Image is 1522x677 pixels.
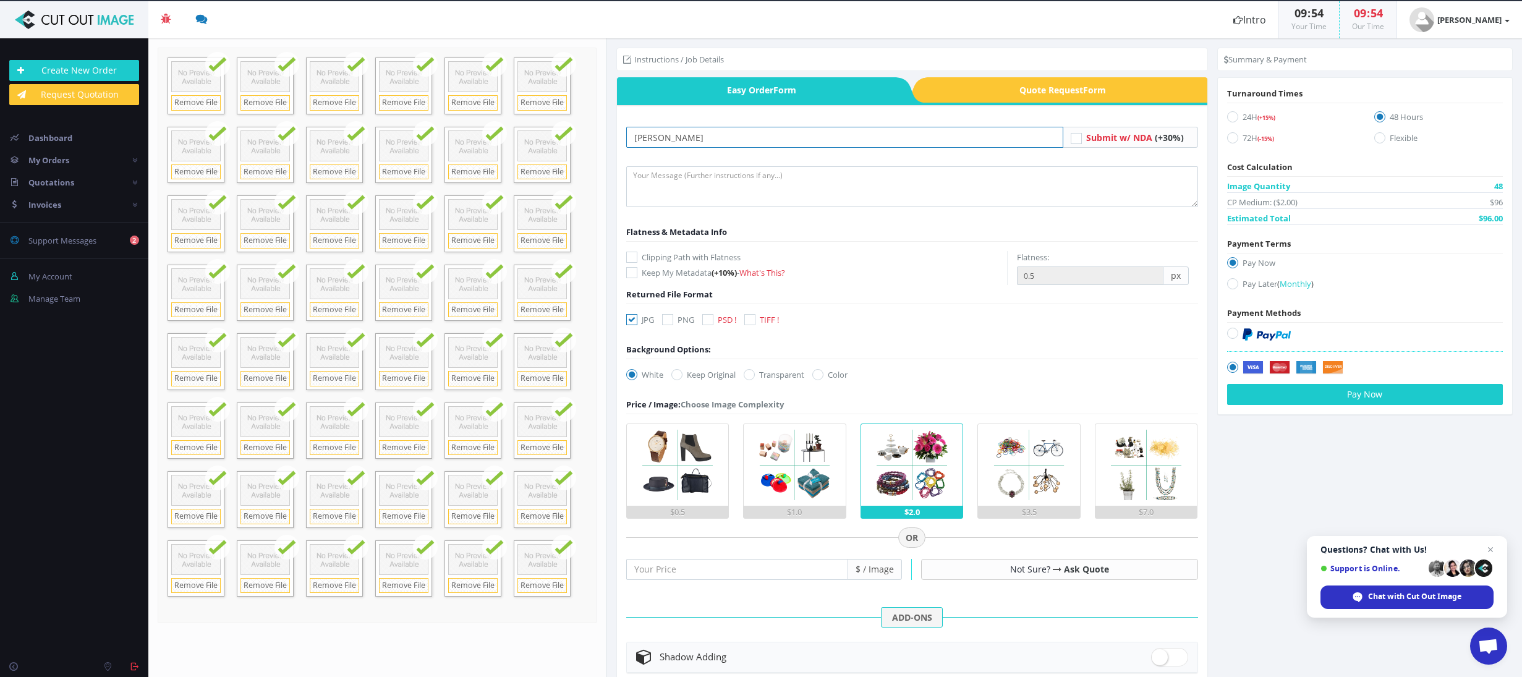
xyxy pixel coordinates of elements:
[28,293,80,304] span: Manage Team
[1227,278,1503,294] label: Pay Later
[1291,21,1327,32] small: Your Time
[1243,328,1291,341] img: PayPal
[1227,180,1290,192] span: Image Quantity
[1371,6,1383,20] span: 54
[379,578,428,594] a: Remove File
[448,302,498,318] a: Remove File
[1155,132,1184,143] span: (+30%)
[1257,132,1274,143] a: (-15%)
[1086,132,1184,143] a: Submit w/ NDA (+30%)
[28,235,96,246] span: Support Messages
[517,233,567,249] a: Remove File
[1311,6,1324,20] span: 54
[310,509,359,524] a: Remove File
[9,11,139,29] img: Cut Out Image
[171,233,221,249] a: Remove File
[28,199,61,210] span: Invoices
[626,251,1008,263] label: Clipping Path with Flatness
[240,578,290,594] a: Remove File
[171,95,221,111] a: Remove File
[240,233,290,249] a: Remove File
[1227,196,1298,208] span: CP Medium: ($2.00)
[310,95,359,111] a: Remove File
[718,314,736,325] span: PSD !
[1352,21,1384,32] small: Our Time
[240,164,290,180] a: Remove File
[379,95,428,111] a: Remove File
[1227,161,1293,172] span: Cost Calculation
[379,371,428,386] a: Remove File
[448,371,498,386] a: Remove File
[1277,278,1314,289] a: (Monthly)
[623,53,724,66] li: Instructions / Job Details
[1479,212,1503,224] span: $96.00
[627,506,728,518] div: $0.5
[1320,545,1494,555] span: Questions? Chat with Us!
[1490,196,1503,208] span: $96
[1374,132,1503,148] label: Flexible
[1227,257,1503,273] label: Pay Now
[171,302,221,318] a: Remove File
[881,607,943,628] span: ADD-ONS
[517,302,567,318] a: Remove File
[379,509,428,524] a: Remove File
[1366,6,1371,20] span: :
[754,424,836,506] img: 2.png
[310,233,359,249] a: Remove File
[739,267,785,278] a: What's This?
[310,440,359,456] a: Remove File
[1307,6,1311,20] span: :
[1470,628,1507,665] a: Open chat
[1227,111,1356,127] label: 24H
[1257,114,1275,122] span: (+15%)
[848,559,902,580] span: $ / Image
[760,314,779,325] span: TIFF !
[240,95,290,111] a: Remove File
[1397,1,1522,38] a: [PERSON_NAME]
[626,559,848,580] input: Your Price
[988,424,1070,506] img: 4.png
[1227,212,1291,224] span: Estimated Total
[626,343,711,356] div: Background Options:
[171,371,221,386] a: Remove File
[310,578,359,594] a: Remove File
[1243,361,1343,375] img: Securely by Stripe
[1086,132,1152,143] span: Submit w/ NDA
[1257,135,1274,143] span: (-15%)
[927,77,1207,103] a: Quote RequestForm
[171,509,221,524] a: Remove File
[712,267,737,278] span: (+10%)
[626,266,1008,279] label: Keep My Metadata -
[171,164,221,180] a: Remove File
[171,578,221,594] a: Remove File
[379,164,428,180] a: Remove File
[379,233,428,249] a: Remove File
[1354,6,1366,20] span: 09
[9,84,139,105] a: Request Quotation
[871,424,953,506] img: 3.png
[617,77,897,103] a: Easy OrderForm
[1437,14,1502,25] strong: [PERSON_NAME]
[812,368,848,381] label: Color
[448,164,498,180] a: Remove File
[1494,180,1503,192] span: 48
[240,302,290,318] a: Remove File
[1010,563,1050,575] span: Not Sure?
[626,313,654,326] label: JPG
[448,578,498,594] a: Remove File
[744,368,804,381] label: Transparent
[517,371,567,386] a: Remove File
[978,506,1079,518] div: $3.5
[171,440,221,456] a: Remove File
[1257,111,1275,122] a: (+15%)
[28,132,72,143] span: Dashboard
[28,271,72,282] span: My Account
[660,650,726,663] span: Shadow Adding
[1409,7,1434,32] img: user_default.jpg
[671,368,736,381] label: Keep Original
[1163,266,1189,285] span: px
[448,95,498,111] a: Remove File
[626,399,681,410] span: Price / Image:
[9,60,139,81] a: Create New Order
[379,440,428,456] a: Remove File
